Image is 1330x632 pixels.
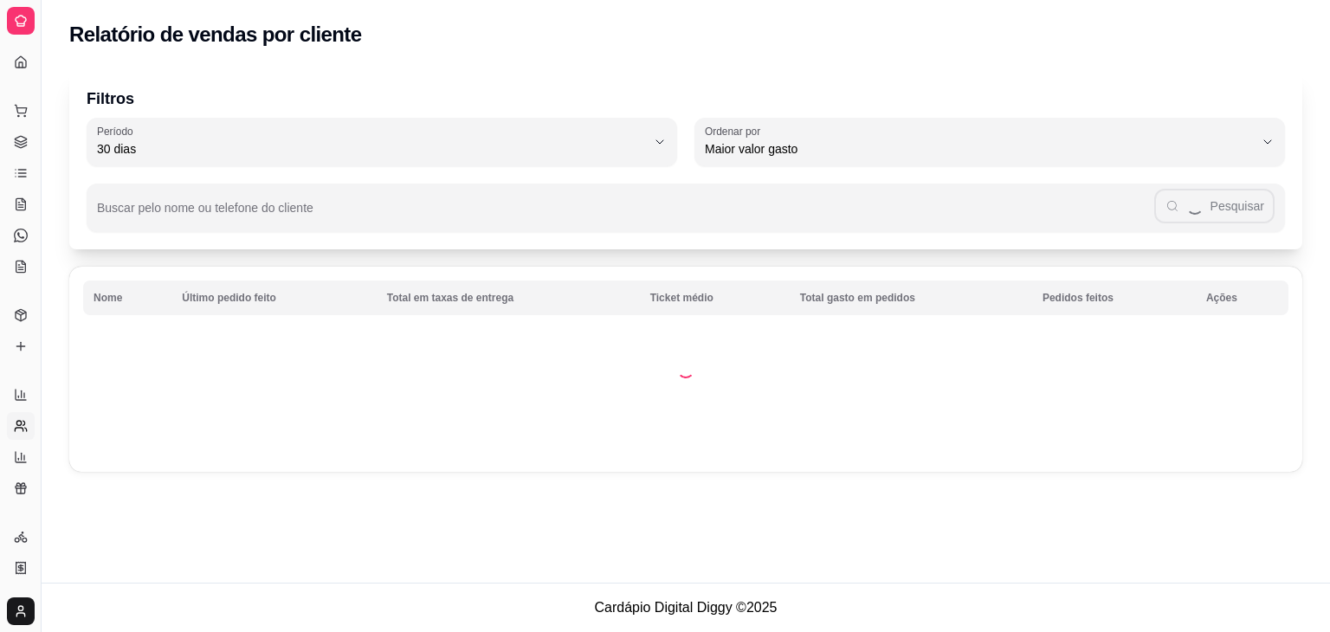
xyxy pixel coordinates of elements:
[677,361,694,378] div: Loading
[705,140,1254,158] span: Maior valor gasto
[97,124,139,139] label: Período
[87,87,1285,111] p: Filtros
[42,583,1330,632] footer: Cardápio Digital Diggy © 2025
[694,118,1285,166] button: Ordenar porMaior valor gasto
[87,118,677,166] button: Período30 dias
[705,124,766,139] label: Ordenar por
[69,21,362,48] h2: Relatório de vendas por cliente
[97,206,1154,223] input: Buscar pelo nome ou telefone do cliente
[97,140,646,158] span: 30 dias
